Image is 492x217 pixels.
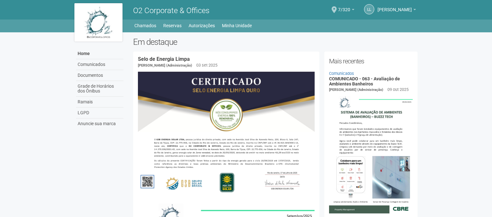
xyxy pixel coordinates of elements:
div: 03 set 2025 [196,62,217,68]
h2: Mais recentes [329,56,413,66]
span: O2 Corporate & Offices [133,6,209,15]
a: [PERSON_NAME] [377,8,416,13]
a: Reservas [163,21,182,30]
span: lucas leal finger [377,1,412,12]
a: Documentos [76,70,123,81]
span: [PERSON_NAME] (Administração) [329,88,383,92]
span: [PERSON_NAME] (Administração) [138,63,192,68]
a: Anuncie sua marca [76,118,123,129]
a: Selo de Energia Limpa [138,56,190,62]
a: Home [76,48,123,59]
a: Grade de Horários dos Ônibus [76,81,123,97]
a: Autorizações [189,21,215,30]
a: ll [364,4,374,14]
a: Minha Unidade [222,21,252,30]
a: Comunicados [76,59,123,70]
a: COMUNICADO - 063 - Avaliação de Ambientes Banheiros [329,76,400,86]
a: LGPD [76,108,123,118]
span: 7/320 [338,1,350,12]
a: Ramais [76,97,123,108]
img: COMUNICADO%20-%20063%20-%20Avalia%C3%A7%C3%A3o%20de%20Ambientes%20Banheiros.jpg [329,93,413,213]
a: Chamados [134,21,156,30]
div: 09 out 2025 [387,87,409,92]
img: COMUNICADO%20-%20054%20-%20Selo%20de%20Energia%20Limpa%20-%20P%C3%A1g.%202.jpg [138,72,315,197]
a: Comunicados [329,71,354,76]
img: logo.jpg [74,3,123,42]
h2: Em destaque [133,37,418,47]
a: 7/320 [338,8,354,13]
